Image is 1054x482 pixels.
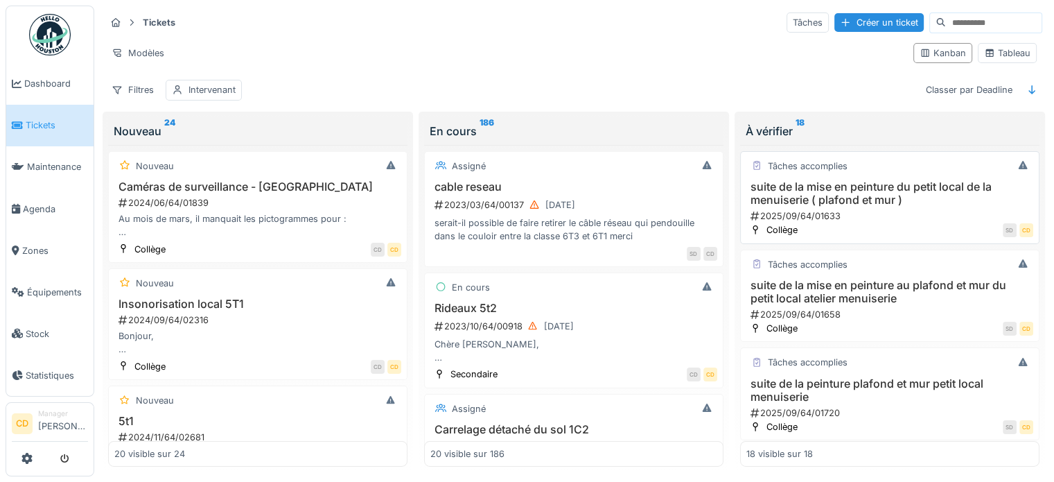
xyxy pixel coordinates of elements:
[6,188,94,230] a: Agenda
[164,123,175,139] sup: 24
[24,77,88,90] span: Dashboard
[27,160,88,173] span: Maintenance
[430,423,717,436] h3: Carrelage détaché du sol 1C2
[114,415,401,428] h3: 5t1
[38,408,88,419] div: Manager
[6,105,94,146] a: Tickets
[114,212,401,239] div: Au mois de mars, il manquait les pictogrammes pour : 1. Grille [PERSON_NAME] 2. [GEOGRAPHIC_DATA]...
[703,368,717,381] div: CD
[1003,223,1017,237] div: SD
[834,13,924,32] div: Créer un ticket
[768,160,847,173] div: Tâches accomplies
[105,80,160,100] div: Filtres
[117,196,401,209] div: 2024/06/64/01839
[703,247,717,261] div: CD
[1019,223,1033,237] div: CD
[450,368,498,381] div: Secondaire
[545,198,575,212] div: [DATE]
[27,286,88,299] span: Équipements
[136,394,174,407] div: Nouveau
[387,360,401,374] div: CD
[766,223,798,236] div: Collège
[114,447,185,461] div: 20 visible sur 24
[687,247,701,261] div: SD
[26,119,88,132] span: Tickets
[766,420,798,433] div: Collège
[796,123,805,139] sup: 18
[430,338,717,364] div: Chère [PERSON_NAME], Il n’y a qu’un seul rideau en 5t2 et cela rend les projections très difficil...
[433,439,717,456] div: 2023/10/64/00935
[6,354,94,396] a: Statistiques
[1003,420,1017,434] div: SD
[26,327,88,341] span: Stock
[137,16,181,29] strong: Tickets
[452,281,490,294] div: En cours
[371,360,385,374] div: CD
[371,243,385,257] div: CD
[749,308,1033,321] div: 2025/09/64/01658
[114,329,401,356] div: Bonjour, J'entame ma 5eme année de titulariat dans la 5T1, et je prends enfin la peine de vous fa...
[787,12,829,33] div: Tâches
[430,123,718,139] div: En cours
[746,123,1034,139] div: À vérifier
[544,320,574,333] div: [DATE]
[768,356,847,369] div: Tâches accomplies
[12,408,88,442] a: CD Manager[PERSON_NAME]
[6,313,94,354] a: Stock
[1019,420,1033,434] div: CD
[746,377,1033,404] h3: suite de la peinture plafond et mur petit local menuiserie
[430,447,504,461] div: 20 visible sur 186
[452,402,486,415] div: Assigné
[746,447,813,461] div: 18 visible sur 18
[6,230,94,271] a: Zones
[105,43,170,63] div: Modèles
[480,123,494,139] sup: 186
[134,360,166,373] div: Collège
[6,271,94,313] a: Équipements
[188,83,236,96] div: Intervenant
[749,209,1033,223] div: 2025/09/64/01633
[430,302,717,315] h3: Rideaux 5t2
[746,279,1033,305] h3: suite de la mise en peinture au plafond et mur du petit local atelier menuiserie
[1019,322,1033,336] div: CD
[749,406,1033,420] div: 2025/09/64/01720
[114,298,401,311] h3: Insonorisation local 5T1
[23,203,88,216] span: Agenda
[920,46,966,60] div: Kanban
[6,146,94,188] a: Maintenance
[387,243,401,257] div: CD
[920,80,1019,100] div: Classer par Deadline
[430,180,717,193] h3: cable reseau
[746,180,1033,207] h3: suite de la mise en peinture du petit local de la menuiserie ( plafond et mur )
[687,368,701,381] div: CD
[136,277,174,290] div: Nouveau
[117,431,401,444] div: 2024/11/64/02681
[6,63,94,105] a: Dashboard
[136,160,174,173] div: Nouveau
[114,123,402,139] div: Nouveau
[114,180,401,193] h3: Caméras de surveillance - [GEOGRAPHIC_DATA]
[430,216,717,243] div: serait-il possible de faire retirer le câble réseau qui pendouille dans le couloir entre la class...
[22,244,88,257] span: Zones
[766,322,798,335] div: Collège
[1003,322,1017,336] div: SD
[38,408,88,438] li: [PERSON_NAME]
[768,258,847,271] div: Tâches accomplies
[12,413,33,434] li: CD
[984,46,1030,60] div: Tableau
[433,318,717,335] div: 2023/10/64/00918
[29,14,71,55] img: Badge_color-CXgf-gQk.svg
[117,313,401,327] div: 2024/09/64/02316
[26,369,88,382] span: Statistiques
[134,243,166,256] div: Collège
[433,196,717,214] div: 2023/03/64/00137
[452,160,486,173] div: Assigné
